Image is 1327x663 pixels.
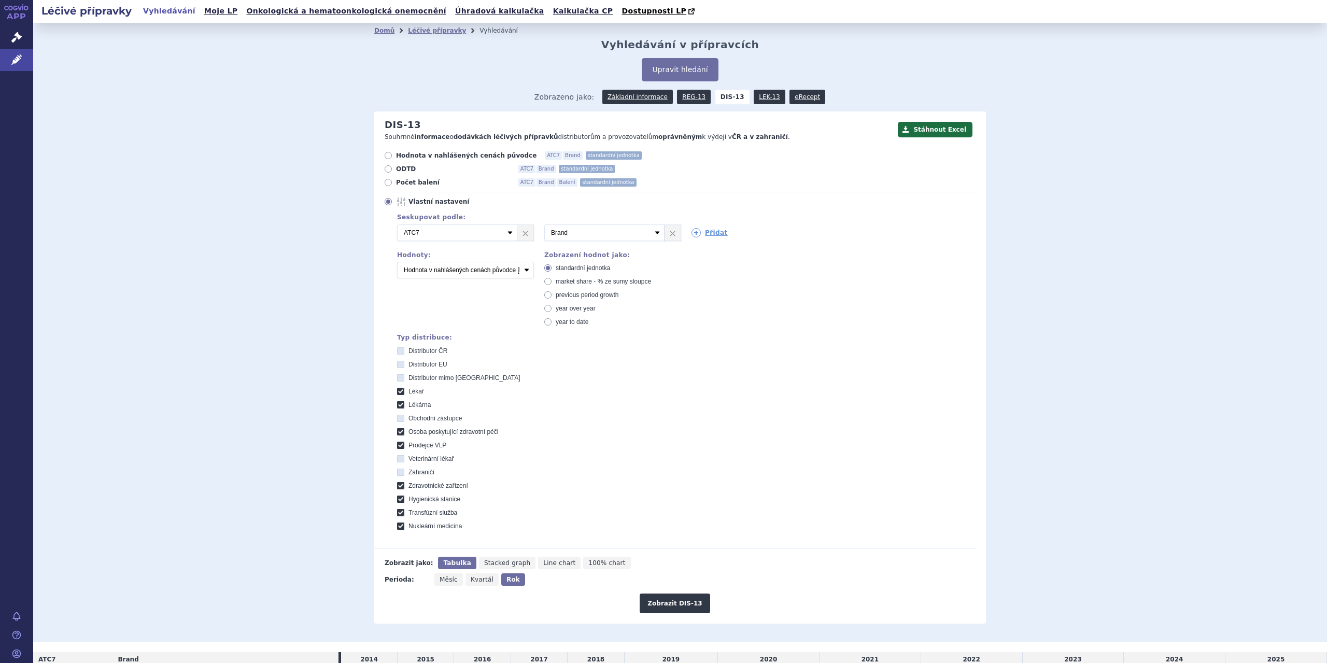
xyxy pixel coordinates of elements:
[454,133,558,140] strong: dodávkách léčivých přípravků
[622,7,686,15] span: Dostupnosti LP
[452,4,547,18] a: Úhradová kalkulačka
[580,178,636,187] span: standardní jednotka
[556,264,610,272] span: standardní jednotka
[602,90,673,104] a: Základní informace
[715,90,750,104] strong: DIS-13
[140,4,199,18] a: Vyhledávání
[537,178,556,187] span: Brand
[408,509,457,516] span: Transfúzní služba
[396,178,510,187] span: Počet balení
[385,557,433,569] div: Zobrazit jako:
[517,225,533,241] a: ×
[408,523,462,530] span: Nukleární medicína
[642,58,718,81] button: Upravit hledání
[640,594,710,613] button: Zobrazit DIS-13
[550,4,616,18] a: Kalkulačka CP
[385,133,893,142] p: Souhrnné o distributorům a provozovatelům k výdeji v .
[732,133,788,140] strong: ČR a v zahraničí
[408,401,431,408] span: Lékárna
[385,573,429,586] div: Perioda:
[408,482,468,489] span: Zdravotnické zařízení
[408,347,447,355] span: Distributor ČR
[506,576,520,583] span: Rok
[754,90,785,104] a: LEK-13
[534,90,595,104] span: Zobrazeno jako:
[898,122,972,137] button: Stáhnout Excel
[408,374,520,382] span: Distributor mimo [GEOGRAPHIC_DATA]
[544,251,681,259] div: Zobrazení hodnot jako:
[201,4,241,18] a: Moje LP
[408,388,424,395] span: Lékař
[408,415,462,422] span: Obchodní zástupce
[38,656,56,663] span: ATC7
[397,334,976,341] div: Typ distribuce:
[408,27,466,34] a: Léčivé přípravky
[559,165,615,173] span: standardní jednotka
[408,469,434,476] span: Zahraničí
[415,133,450,140] strong: informace
[545,151,562,160] span: ATC7
[556,291,618,299] span: previous period growth
[396,151,537,160] span: Hodnota v nahlášených cenách původce
[518,165,535,173] span: ATC7
[557,178,577,187] span: Balení
[518,178,535,187] span: ATC7
[543,559,575,567] span: Line chart
[618,4,700,19] a: Dostupnosti LP
[396,165,510,173] span: ODTD
[484,559,530,567] span: Stacked graph
[408,428,498,435] span: Osoba poskytující zdravotní péči
[374,27,394,34] a: Domů
[479,23,531,38] li: Vyhledávání
[440,576,458,583] span: Měsíc
[588,559,625,567] span: 100% chart
[556,305,596,312] span: year over year
[408,455,454,462] span: Veterinární lékař
[586,151,642,160] span: standardní jednotka
[658,133,702,140] strong: oprávněným
[537,165,556,173] span: Brand
[601,38,759,51] h2: Vyhledávání v přípravcích
[408,496,460,503] span: Hygienická stanice
[665,225,681,241] a: ×
[243,4,449,18] a: Onkologická a hematoonkologická onemocnění
[33,4,140,18] h2: Léčivé přípravky
[408,198,523,206] span: Vlastní nastavení
[397,251,534,259] div: Hodnoty:
[789,90,825,104] a: eRecept
[408,442,446,449] span: Prodejce VLP
[471,576,493,583] span: Kvartál
[556,318,588,326] span: year to date
[387,224,976,241] div: 2
[387,214,976,221] div: Seskupovat podle:
[408,361,447,368] span: Distributor EU
[691,228,728,237] a: Přidat
[556,278,651,285] span: market share - % ze sumy sloupce
[563,151,583,160] span: Brand
[443,559,471,567] span: Tabulka
[385,119,421,131] h2: DIS-13
[677,90,711,104] a: REG-13
[118,656,138,663] span: Brand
